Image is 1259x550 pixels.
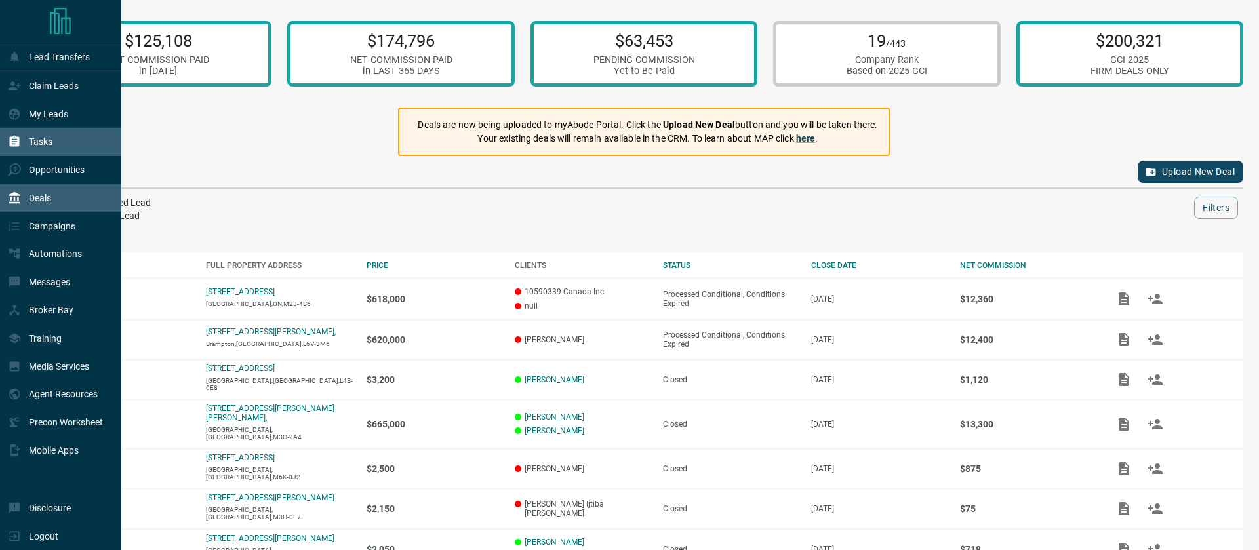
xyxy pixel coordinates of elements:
[206,300,353,307] p: [GEOGRAPHIC_DATA],ON,M2J-4S6
[593,31,695,50] p: $63,453
[960,294,1095,304] p: $12,360
[663,504,798,513] div: Closed
[1108,463,1140,473] span: Add / View Documents
[206,404,334,422] a: [STREET_ADDRESS][PERSON_NAME][PERSON_NAME],
[811,504,946,513] p: [DATE]
[206,261,353,270] div: FULL PROPERTY ADDRESS
[58,294,193,304] p: Purchase - Listing
[811,375,946,384] p: [DATE]
[107,66,209,77] div: in [DATE]
[960,374,1095,385] p: $1,120
[206,377,353,391] p: [GEOGRAPHIC_DATA],[GEOGRAPHIC_DATA],L4B-0E8
[350,54,452,66] div: NET COMMISSION PAID
[206,453,275,462] a: [STREET_ADDRESS]
[367,463,502,474] p: $2,500
[1140,463,1171,473] span: Match Clients
[515,287,650,296] p: 10590339 Canada Inc
[206,340,353,347] p: Brampton,[GEOGRAPHIC_DATA],L6V-3M6
[847,66,927,77] div: Based on 2025 GCI
[1194,197,1238,219] button: Filters
[886,38,906,49] span: /443
[206,466,353,481] p: [GEOGRAPHIC_DATA],[GEOGRAPHIC_DATA],M6K-0J2
[811,464,946,473] p: [DATE]
[1108,374,1140,383] span: Add / View Documents
[525,426,584,435] a: [PERSON_NAME]
[1090,31,1169,50] p: $200,321
[811,335,946,344] p: [DATE]
[1140,334,1171,344] span: Match Clients
[515,302,650,311] p: null
[663,330,798,349] div: Processed Conditional, Conditions Expired
[1108,334,1140,344] span: Add / View Documents
[663,375,798,384] div: Closed
[58,375,193,384] p: Lease - Co-Op
[847,54,927,66] div: Company Rank
[515,500,650,518] p: [PERSON_NAME] Ijtiba [PERSON_NAME]
[663,290,798,308] div: Processed Conditional, Conditions Expired
[515,261,650,270] div: CLIENTS
[367,419,502,429] p: $665,000
[367,261,502,270] div: PRICE
[206,506,353,521] p: [GEOGRAPHIC_DATA],[GEOGRAPHIC_DATA],M3H-0E7
[515,335,650,344] p: [PERSON_NAME]
[525,375,584,384] a: [PERSON_NAME]
[350,31,452,50] p: $174,796
[206,534,334,543] a: [STREET_ADDRESS][PERSON_NAME]
[206,364,275,373] a: [STREET_ADDRESS]
[663,119,735,130] strong: Upload New Deal
[1108,419,1140,428] span: Add / View Documents
[206,287,275,296] a: [STREET_ADDRESS]
[58,420,193,429] p: Purchase - Co-Op
[1140,374,1171,383] span: Match Clients
[515,464,650,473] p: [PERSON_NAME]
[811,294,946,304] p: [DATE]
[58,464,193,473] p: Lease - Co-Op
[663,464,798,473] div: Closed
[367,374,502,385] p: $3,200
[960,463,1095,474] p: $875
[418,132,877,146] p: Your existing deals will remain available in the CRM. To learn about MAP click .
[1090,66,1169,77] div: FIRM DEALS ONLY
[525,412,584,422] a: [PERSON_NAME]
[1140,503,1171,513] span: Match Clients
[206,493,334,502] a: [STREET_ADDRESS][PERSON_NAME]
[847,31,927,50] p: 19
[206,426,353,441] p: [GEOGRAPHIC_DATA],[GEOGRAPHIC_DATA],M3C-2A4
[58,261,193,270] div: DEAL TYPE
[525,538,584,547] a: [PERSON_NAME]
[107,54,209,66] div: NET COMMISSION PAID
[1138,161,1243,183] button: Upload New Deal
[663,261,798,270] div: STATUS
[960,261,1095,270] div: NET COMMISSION
[593,66,695,77] div: Yet to Be Paid
[1108,294,1140,303] span: Add / View Documents
[367,334,502,345] p: $620,000
[1140,294,1171,303] span: Match Clients
[663,420,798,429] div: Closed
[58,504,193,513] p: Lease - Co-Op
[960,419,1095,429] p: $13,300
[960,334,1095,345] p: $12,400
[107,31,209,50] p: $125,108
[206,327,336,336] a: [STREET_ADDRESS][PERSON_NAME],
[796,133,816,144] a: here
[418,118,877,132] p: Deals are now being uploaded to myAbode Portal. Click the button and you will be taken there.
[367,503,502,514] p: $2,150
[593,54,695,66] div: PENDING COMMISSION
[367,294,502,304] p: $618,000
[1090,54,1169,66] div: GCI 2025
[811,420,946,429] p: [DATE]
[350,66,452,77] div: in LAST 365 DAYS
[58,335,193,344] p: Purchase - Listing
[960,503,1095,514] p: $75
[1140,419,1171,428] span: Match Clients
[811,261,946,270] div: CLOSE DATE
[1108,503,1140,513] span: Add / View Documents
